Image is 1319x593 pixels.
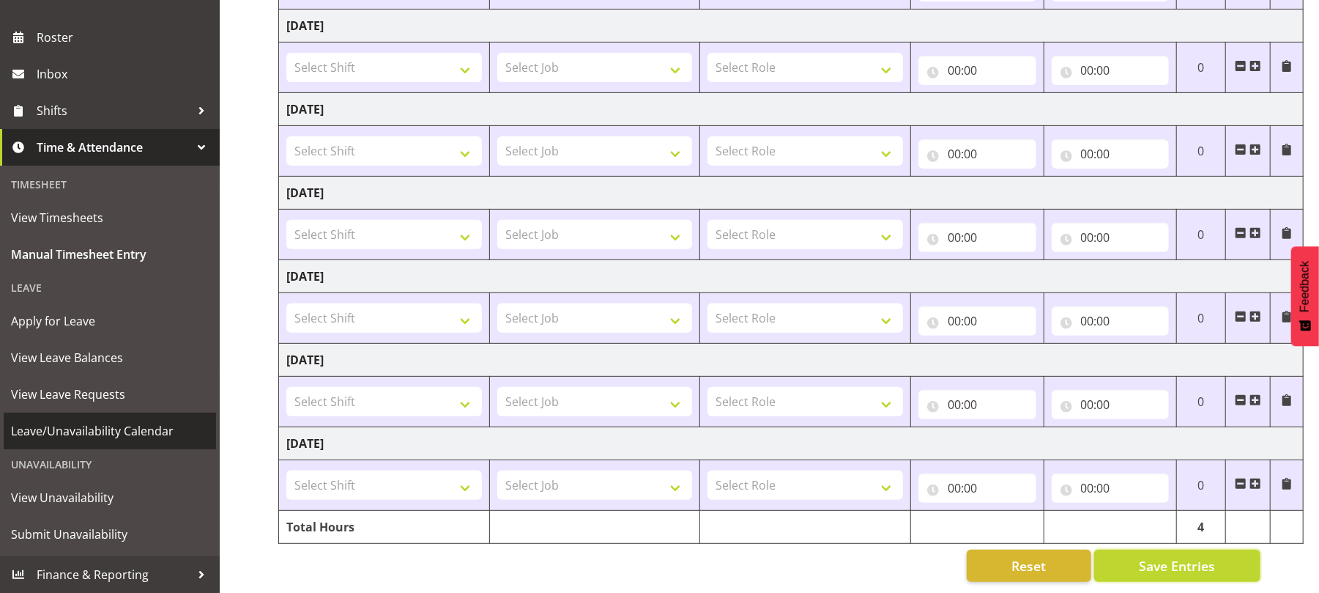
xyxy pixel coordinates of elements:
span: View Leave Balances [11,347,209,369]
td: 0 [1177,293,1226,344]
span: View Leave Requests [11,383,209,405]
input: Click to select... [918,223,1036,252]
span: Inbox [37,63,212,85]
a: View Timesheets [4,199,216,236]
td: [DATE] [279,427,1304,460]
input: Click to select... [1052,139,1170,169]
td: [DATE] [279,344,1304,377]
input: Click to select... [918,139,1036,169]
a: Submit Unavailability [4,516,216,553]
span: View Unavailability [11,487,209,509]
td: [DATE] [279,260,1304,293]
input: Click to select... [918,306,1036,336]
td: [DATE] [279,10,1304,43]
input: Click to select... [918,474,1036,503]
span: View Timesheets [11,207,209,229]
span: Leave/Unavailability Calendar [11,420,209,442]
input: Click to select... [1052,56,1170,85]
td: Total Hours [279,511,490,544]
span: Roster [37,26,212,48]
span: Manual Timesheet Entry [11,243,209,265]
td: 0 [1177,210,1226,260]
span: Feedback [1298,261,1312,312]
td: [DATE] [279,177,1304,210]
div: Timesheet [4,169,216,199]
a: View Unavailability [4,479,216,516]
td: 0 [1177,377,1226,427]
input: Click to select... [918,56,1036,85]
input: Click to select... [1052,474,1170,503]
span: Apply for Leave [11,310,209,332]
input: Click to select... [1052,223,1170,252]
a: View Leave Requests [4,376,216,413]
td: [DATE] [279,93,1304,126]
span: Submit Unavailability [11,523,209,545]
a: Apply for Leave [4,303,216,339]
span: Shifts [37,100,190,122]
span: Save Entries [1139,556,1215,575]
a: Manual Timesheet Entry [4,236,216,273]
input: Click to select... [918,390,1036,419]
a: View Leave Balances [4,339,216,376]
input: Click to select... [1052,390,1170,419]
button: Reset [967,550,1091,582]
span: Time & Attendance [37,136,190,158]
input: Click to select... [1052,306,1170,336]
td: 4 [1177,511,1226,544]
button: Feedback - Show survey [1291,246,1319,346]
td: 0 [1177,460,1226,511]
div: Leave [4,273,216,303]
div: Unavailability [4,449,216,479]
td: 0 [1177,43,1226,93]
a: Leave/Unavailability Calendar [4,413,216,449]
span: Reset [1011,556,1046,575]
td: 0 [1177,126,1226,177]
span: Finance & Reporting [37,564,190,586]
button: Save Entries [1094,550,1260,582]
